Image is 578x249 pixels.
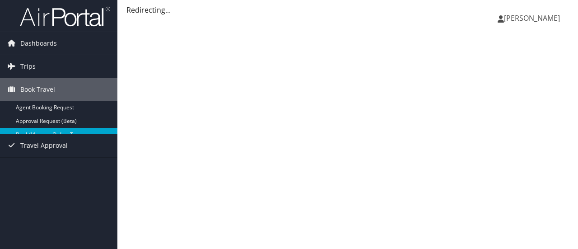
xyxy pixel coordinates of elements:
span: Dashboards [20,32,57,55]
span: Trips [20,55,36,78]
img: airportal-logo.png [20,6,110,27]
span: Travel Approval [20,134,68,157]
span: Book Travel [20,78,55,101]
span: [PERSON_NAME] [504,13,560,23]
a: [PERSON_NAME] [498,5,569,32]
div: Redirecting... [126,5,569,15]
